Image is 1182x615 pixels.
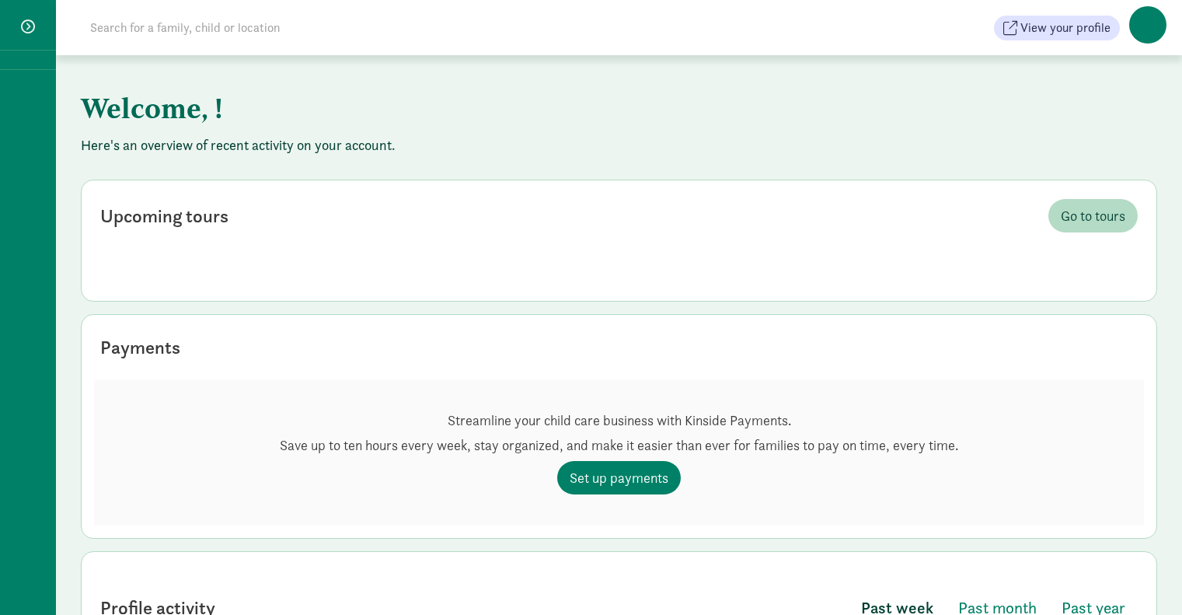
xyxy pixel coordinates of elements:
button: View your profile [994,16,1120,40]
span: Set up payments [570,467,668,488]
div: Upcoming tours [100,202,228,230]
a: Go to tours [1048,199,1138,232]
p: Streamline your child care business with Kinside Payments. [280,411,958,430]
p: Here's an overview of recent activity on your account. [81,136,1157,155]
div: Payments [100,334,180,362]
h1: Welcome, ! [81,80,850,136]
p: Save up to ten hours every week, stay organized, and make it easier than ever for families to pay... [280,436,958,455]
a: Set up payments [557,461,681,494]
span: Go to tours [1061,205,1125,226]
span: View your profile [1020,19,1111,37]
input: Search for a family, child or location [81,12,517,44]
